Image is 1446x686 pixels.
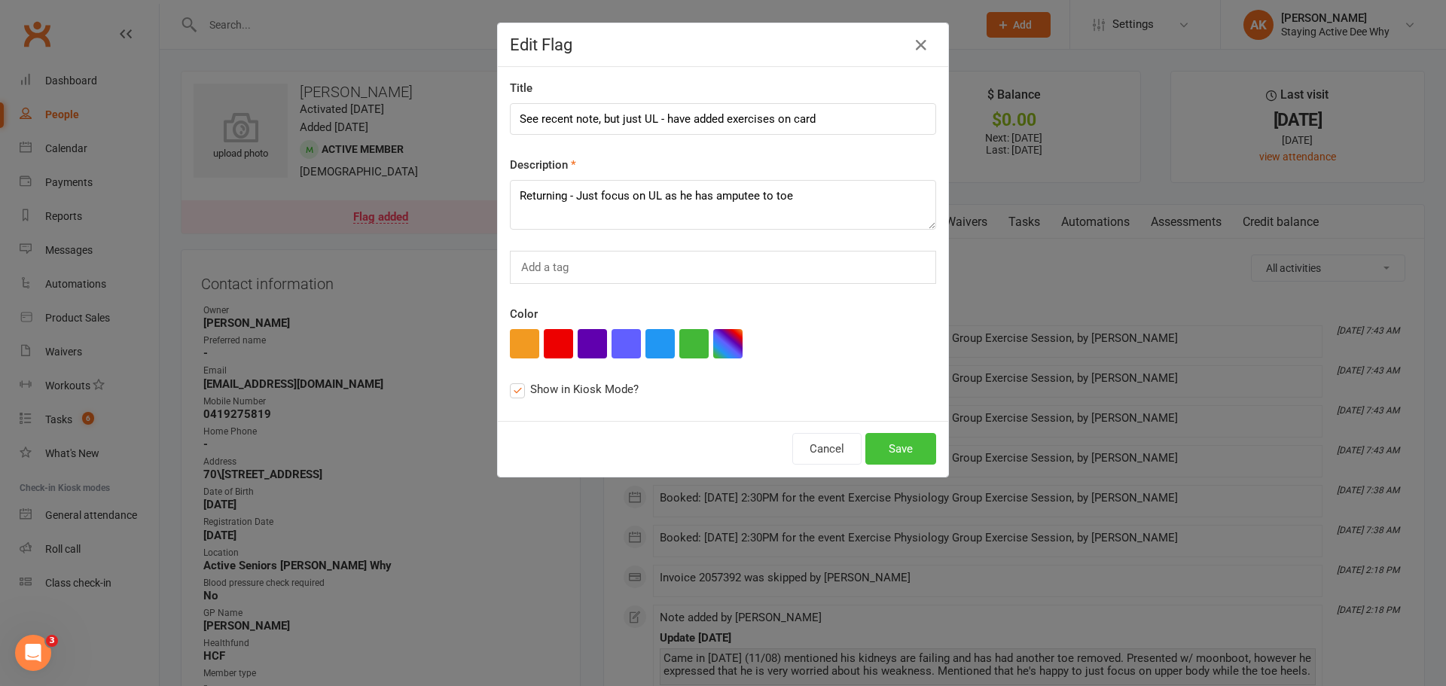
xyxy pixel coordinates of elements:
input: Add a tag [520,258,573,277]
label: Color [510,305,538,323]
h4: Edit Flag [510,35,936,54]
button: Save [865,433,936,465]
span: Show in Kiosk Mode? [530,380,639,396]
button: Cancel [792,433,862,465]
span: 3 [46,635,58,647]
iframe: Intercom live chat [15,635,51,671]
button: Close [909,33,933,57]
label: Title [510,79,532,97]
label: Description [510,156,576,174]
